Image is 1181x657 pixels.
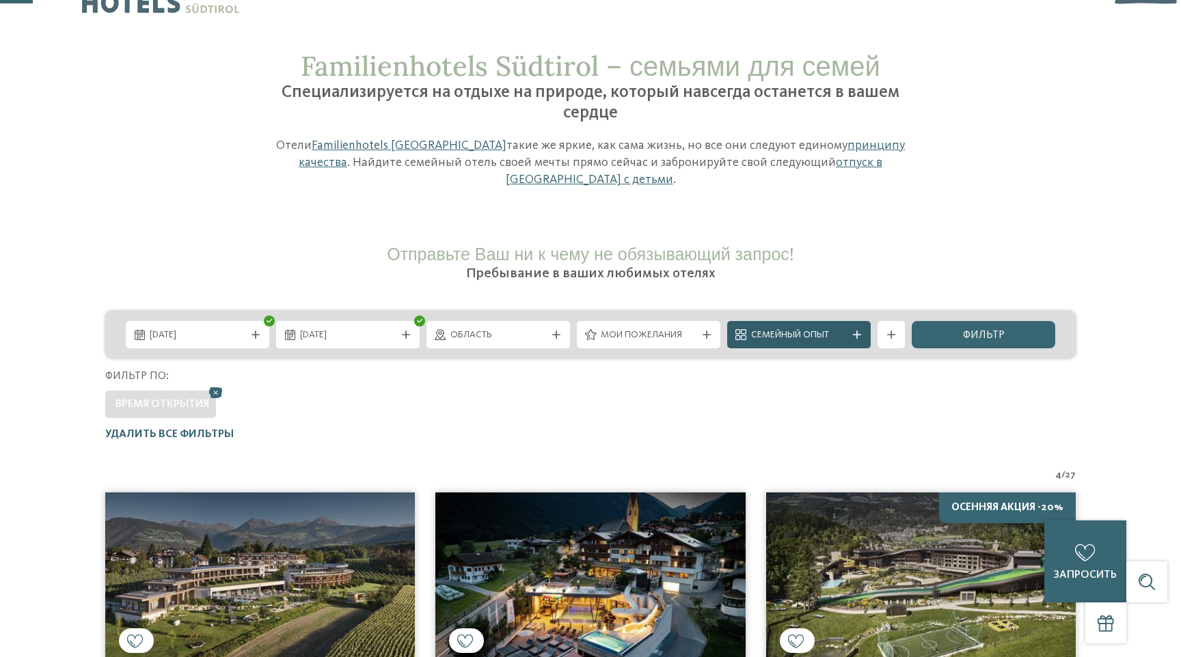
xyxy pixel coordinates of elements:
font: фильтр [963,330,1005,341]
font: . Найдите семейный отель своей мечты прямо сейчас и забронируйте свой следующий [347,156,836,169]
font: 27 [1065,470,1076,479]
font: Мои пожелания [601,330,682,339]
font: 4 [1055,470,1061,479]
font: Отели [276,139,312,152]
font: Удалить все фильтры [105,429,234,440]
font: такие же яркие, как сама жизнь, но все они следуют единому [506,139,847,152]
font: Пребывание в ваших любимых отелях [466,267,716,281]
font: Область [450,330,492,339]
font: / [1061,470,1065,479]
font: Специализируется на отдыхе на природе, который навсегда останется в вашем сердце [282,84,899,122]
font: [DATE] [300,330,327,339]
font: Семейный опыт [751,330,829,339]
font: Отправьте Ваш ни к чему не обязывающий запрос! [387,243,794,265]
font: [DATE] [150,330,176,339]
a: запросить [1044,520,1126,602]
font: Время открытия [116,399,209,410]
font: Фильтр по: [105,371,169,382]
font: Familienhotels Südtirol – семьями для семей [301,48,880,83]
font: запросить [1054,570,1117,581]
a: Familienhotels [GEOGRAPHIC_DATA] [312,139,506,152]
font: . [673,173,676,186]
